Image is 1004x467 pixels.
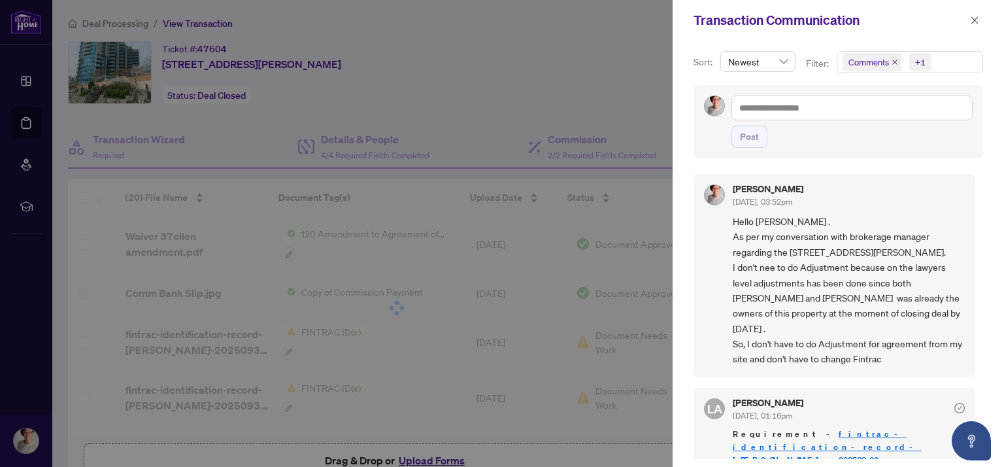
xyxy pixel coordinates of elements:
[892,59,898,65] span: close
[952,421,991,460] button: Open asap
[733,197,792,207] span: [DATE], 03:52pm
[954,403,965,413] span: check-circle
[733,411,792,421] span: [DATE], 01:16pm
[707,400,722,418] span: LA
[733,184,803,194] h5: [PERSON_NAME]
[806,56,831,71] p: Filter:
[733,214,965,367] span: Hello [PERSON_NAME] . As per my conversation with brokerage manager regarding the [STREET_ADDRESS...
[848,56,889,69] span: Comments
[843,53,901,71] span: Comments
[915,56,926,69] div: +1
[694,55,715,69] p: Sort:
[705,185,724,205] img: Profile Icon
[728,52,788,71] span: Newest
[970,16,979,25] span: close
[694,10,966,30] div: Transaction Communication
[733,398,803,407] h5: [PERSON_NAME]
[705,96,724,116] img: Profile Icon
[731,126,767,148] button: Post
